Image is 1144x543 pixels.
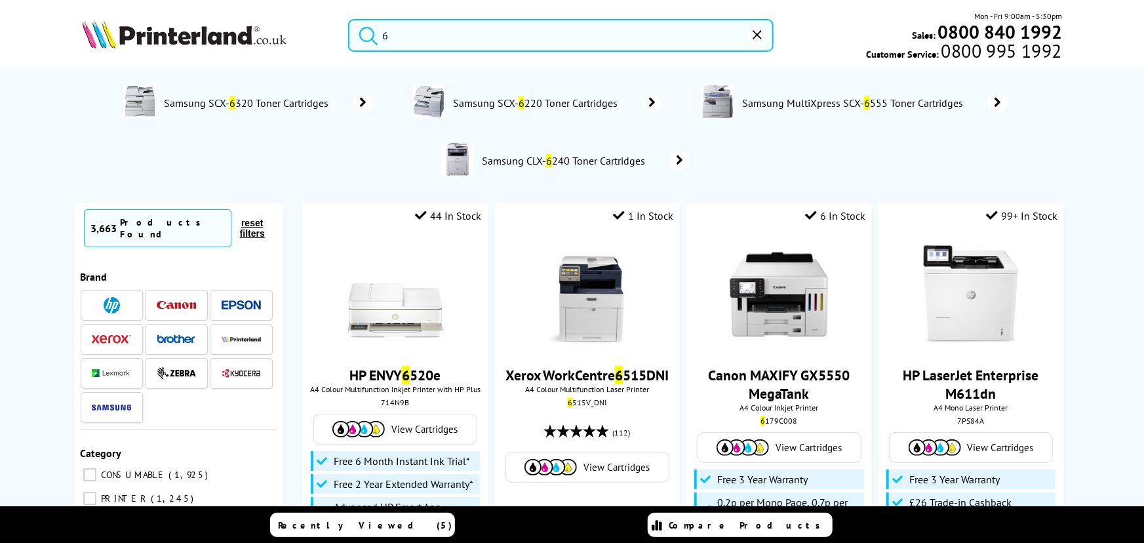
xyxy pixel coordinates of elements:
[91,222,117,235] span: 3,663
[92,405,131,411] img: Samsung
[481,143,690,178] a: Samsung CLX-6240 Toner Cartridges
[157,334,196,344] img: Brother
[157,301,196,310] img: Canon
[332,421,385,437] img: Cartridges
[939,45,1062,57] span: 0800 995 1992
[936,26,1062,38] a: 0800 840 1992
[169,469,212,481] span: 1,925
[717,439,769,456] img: Cartridges
[229,96,235,110] mark: 6
[83,492,96,505] input: PRINTER 1,245
[885,403,1057,412] span: A4 Mono Laser Printer
[157,367,196,380] img: Zebra
[974,10,1062,22] span: Mon - Fri 9:00am - 5:30pm
[693,403,865,412] span: A4 Colour Inkjet Printer
[776,441,842,454] span: View Cartridges
[104,297,120,313] img: HP
[121,216,224,240] div: Products Found
[538,245,637,344] img: Xerox-6515-FrontFacing-Small.jpg
[741,96,968,110] span: Samsung MultiXpress SCX- 555 Toner Cartridges
[696,416,862,426] div: 179C008
[334,454,470,468] span: Free 6 Month Instant Ink Trial*
[903,366,1039,403] a: HP LaserJet Enterprise M611dn
[524,459,577,475] img: Cartridges
[83,468,96,481] input: CONSUMABLE 1,925
[348,19,774,52] input: Search product or brand
[909,439,961,456] img: Cartridges
[909,496,1012,509] span: £26 Trade-in Cashback
[309,384,481,394] span: A4 Colour Multifunction Inkjet Printer with HP Plus
[452,85,662,121] a: Samsung SCX-6220 Toner Cartridges
[613,209,673,222] div: 1 In Stock
[937,20,1062,44] b: 0800 840 1992
[412,85,445,118] img: SCX-6220-conspage.jpg
[922,245,1020,344] img: HP-M611dn-Front-Small.jpg
[741,85,1008,121] a: Samsung MultiXpress SCX-6555 Toner Cartridges
[82,20,286,49] img: Printerland Logo
[81,270,108,283] span: Brand
[504,397,670,407] div: 515V_DNI
[222,369,261,378] img: Kyocera
[648,513,833,537] a: Compare Products
[222,336,261,342] img: Printerland
[98,493,150,504] span: PRINTER
[270,513,455,537] a: Recently Viewed (5)
[760,416,765,426] mark: 6
[518,502,564,519] span: £299.00
[505,366,669,384] a: Xerox WorkCentre6515DNI
[701,85,734,118] img: SW070A-conspage.jpg
[452,96,623,110] span: Samsung SCX- 220 Toner Cartridges
[912,29,936,41] span: Sales:
[669,519,828,531] span: Compare Products
[805,209,865,222] div: 6 In Stock
[92,334,131,344] img: Xerox
[613,420,631,445] span: (112)
[391,423,458,435] span: View Cartridges
[717,496,860,522] span: 0.2p per Mono Page, 0.7p per Colour Page*
[546,154,552,167] mark: 6
[402,366,410,384] mark: 6
[501,384,673,394] span: A4 Colour Multifunction Laser Printer
[81,447,122,460] span: Category
[513,459,662,475] a: View Cartridges
[98,469,168,481] span: CONSUMABLE
[82,20,332,51] a: Printerland Logo
[334,500,477,527] span: Advanced HP Smart App Solutions*
[312,397,478,407] div: 714N9B
[519,96,524,110] mark: 6
[968,441,1034,454] span: View Cartridges
[231,217,273,239] button: reset filters
[986,209,1057,222] div: 99+ In Stock
[441,143,474,176] img: CLX-6240FXSEE-conspage.jpg
[279,519,453,531] span: Recently Viewed (5)
[163,85,373,121] a: Samsung SCX-6320 Toner Cartridges
[864,96,870,110] mark: 6
[321,421,470,437] a: View Cartridges
[888,416,1054,426] div: 7PS84A
[163,96,334,110] span: Samsung SCX- 320 Toner Cartridges
[730,245,828,344] img: canon-maxify-gx5550-front-small.jpg
[583,461,650,473] span: View Cartridges
[717,473,808,486] span: Free 3 Year Warranty
[346,245,444,344] img: hp-6520e-front-small.jpg
[867,45,1062,60] span: Customer Service:
[92,369,131,377] img: Lexmark
[416,209,482,222] div: 44 In Stock
[481,154,650,167] span: Samsung CLX- 240 Toner Cartridges
[909,473,1000,486] span: Free 3 Year Warranty
[568,505,633,518] span: ex VAT @ 20%
[615,366,623,384] mark: 6
[896,439,1046,456] a: View Cartridges
[334,477,473,491] span: Free 2 Year Extended Warranty*
[708,366,850,403] a: Canon MAXIFY GX5550 MegaTank
[222,300,261,310] img: Epson
[568,397,572,407] mark: 6
[151,493,197,504] span: 1,245
[349,366,441,384] a: HP ENVY6520e
[123,85,156,118] img: SCX-6320-conspage.jpg
[704,439,854,456] a: View Cartridges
